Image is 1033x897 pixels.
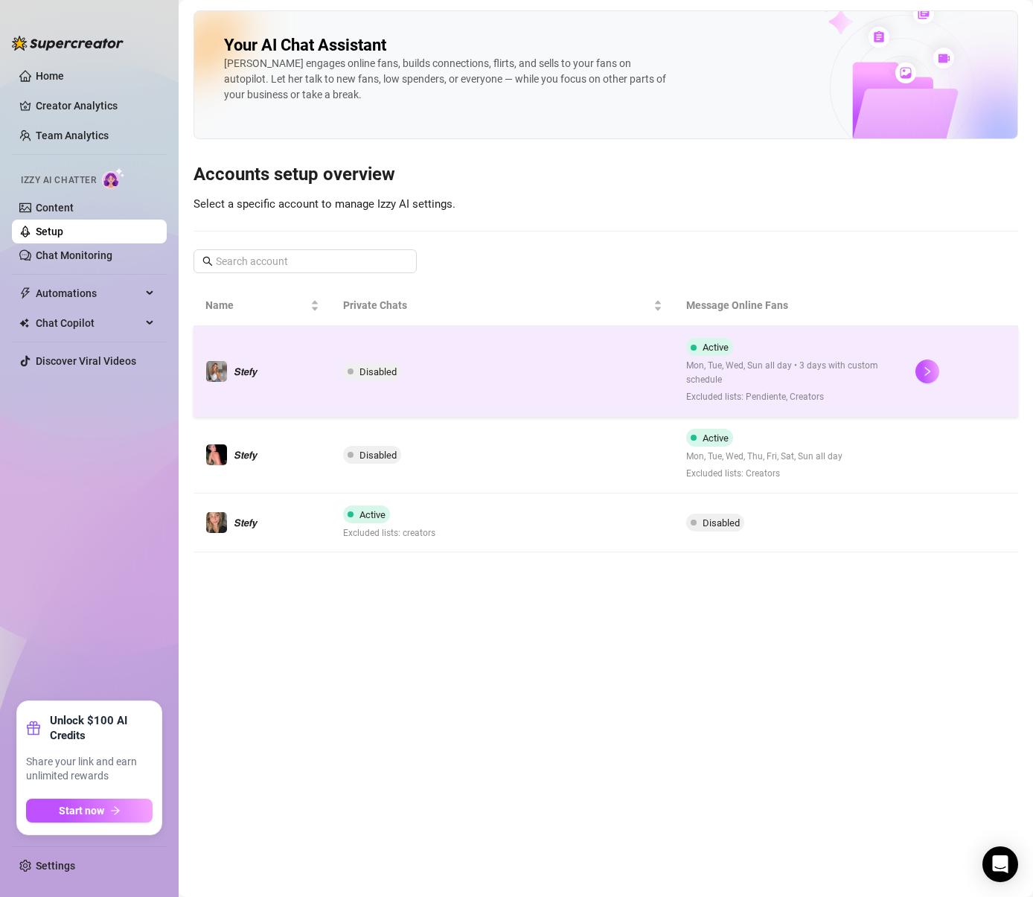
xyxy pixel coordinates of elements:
[205,297,307,313] span: Name
[206,512,227,533] img: 𝙎𝙩𝙚𝙛𝙮
[686,390,892,404] span: Excluded lists: Pendiente, Creators
[26,755,153,784] span: Share your link and earn unlimited rewards
[50,713,153,743] strong: Unlock $100 AI Credits
[102,167,125,189] img: AI Chatter
[36,311,141,335] span: Chat Copilot
[343,526,435,540] span: Excluded lists: creators
[234,517,257,529] span: 𝙎𝙩𝙚𝙛𝙮
[36,70,64,82] a: Home
[331,285,675,326] th: Private Chats
[982,846,1018,882] div: Open Intercom Messenger
[674,285,904,326] th: Message Online Fans
[36,281,141,305] span: Automations
[202,256,213,266] span: search
[21,173,96,188] span: Izzy AI Chatter
[26,799,153,823] button: Start nowarrow-right
[686,467,842,481] span: Excluded lists: Creators
[915,360,939,383] button: right
[36,249,112,261] a: Chat Monitoring
[59,805,104,817] span: Start now
[36,355,136,367] a: Discover Viral Videos
[36,130,109,141] a: Team Analytics
[19,318,29,328] img: Chat Copilot
[36,860,75,872] a: Settings
[703,342,729,353] span: Active
[703,517,740,529] span: Disabled
[36,202,74,214] a: Content
[206,444,227,465] img: 𝙎𝙩𝙚𝙛𝙮
[703,432,729,444] span: Active
[343,297,651,313] span: Private Chats
[686,450,842,464] span: Mon, Tue, Wed, Thu, Fri, Sat, Sun all day
[194,197,455,211] span: Select a specific account to manage Izzy AI settings.
[922,366,933,377] span: right
[234,365,257,377] span: 𝙎𝙩𝙚𝙛𝙮
[12,36,124,51] img: logo-BBDzfeDw.svg
[36,94,155,118] a: Creator Analytics
[686,359,892,387] span: Mon, Tue, Wed, Sun all day • 3 days with custom schedule
[194,163,1018,187] h3: Accounts setup overview
[110,805,121,816] span: arrow-right
[19,287,31,299] span: thunderbolt
[194,285,331,326] th: Name
[206,361,227,382] img: 𝙎𝙩𝙚𝙛𝙮
[216,253,396,269] input: Search account
[234,449,257,461] span: 𝙎𝙩𝙚𝙛𝙮
[224,35,386,56] h2: Your AI Chat Assistant
[359,366,397,377] span: Disabled
[359,450,397,461] span: Disabled
[359,509,386,520] span: Active
[36,226,63,237] a: Setup
[26,721,41,735] span: gift
[224,56,671,103] div: [PERSON_NAME] engages online fans, builds connections, flirts, and sells to your fans on autopilo...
